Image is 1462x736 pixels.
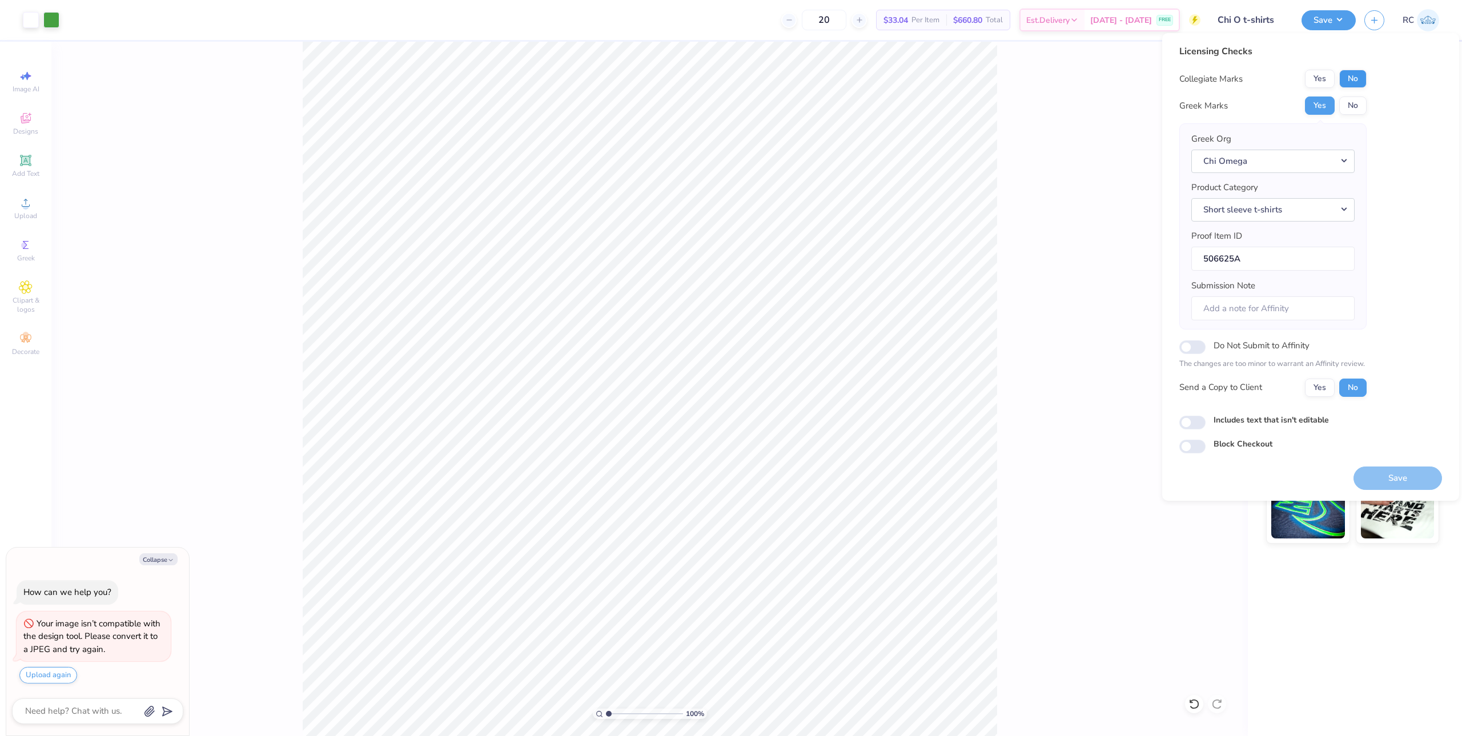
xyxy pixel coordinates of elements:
button: Save [1302,10,1356,30]
label: Includes text that isn't editable [1214,414,1329,426]
span: [DATE] - [DATE] [1090,14,1152,26]
button: Collapse [139,553,178,565]
button: No [1339,379,1367,397]
label: Do Not Submit to Affinity [1214,338,1310,353]
label: Block Checkout [1214,438,1272,450]
button: Yes [1305,379,1335,397]
span: Greek [17,254,35,263]
span: Image AI [13,85,39,94]
img: Rio Cabojoc [1417,9,1439,31]
a: RC [1403,9,1439,31]
span: Add Text [12,169,39,178]
button: No [1339,70,1367,88]
div: How can we help you? [23,586,111,598]
div: Greek Marks [1179,99,1228,112]
span: Clipart & logos [6,296,46,314]
button: Upload again [19,667,77,683]
label: Proof Item ID [1191,230,1242,243]
label: Product Category [1191,181,1258,194]
span: Designs [13,127,38,136]
span: FREE [1159,16,1171,24]
p: The changes are too minor to warrant an Affinity review. [1179,359,1367,370]
span: Decorate [12,347,39,356]
div: Collegiate Marks [1179,73,1243,86]
span: 100 % [686,709,704,719]
button: Yes [1305,96,1335,115]
span: RC [1403,14,1414,27]
div: Send a Copy to Client [1179,381,1262,394]
span: Upload [14,211,37,220]
input: Add a note for Affinity [1191,296,1355,321]
button: Short sleeve t-shirts [1191,198,1355,222]
button: No [1339,96,1367,115]
div: Your image isn’t compatible with the design tool. Please convert it to a JPEG and try again. [23,618,160,655]
label: Greek Org [1191,132,1231,146]
span: Est. Delivery [1026,14,1070,26]
button: Chi Omega [1191,150,1355,173]
input: – – [802,10,846,30]
span: Per Item [911,14,939,26]
img: Glow in the Dark Ink [1271,481,1345,538]
input: Untitled Design [1209,9,1293,31]
button: Yes [1305,70,1335,88]
span: $33.04 [883,14,908,26]
span: Total [986,14,1003,26]
div: Licensing Checks [1179,45,1367,58]
span: $660.80 [953,14,982,26]
label: Submission Note [1191,279,1255,292]
img: Water based Ink [1361,481,1435,538]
